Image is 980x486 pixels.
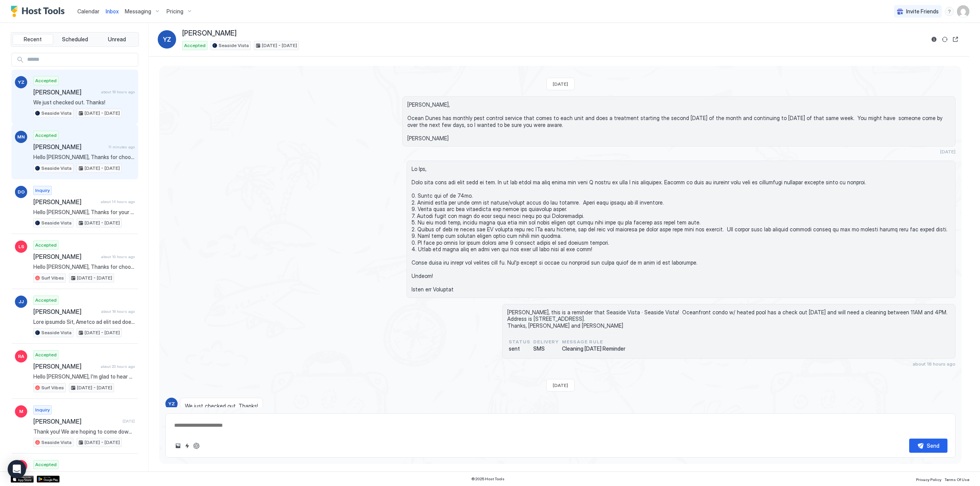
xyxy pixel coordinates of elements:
span: Accepted [35,297,57,304]
button: Upload image [173,441,183,450]
span: Inquiry [35,406,50,413]
span: [DATE] - [DATE] [85,439,120,446]
button: Reservation information [929,35,939,44]
span: [PERSON_NAME] [33,88,98,96]
span: SMS [533,345,559,352]
div: App Store [11,476,34,483]
span: MN [17,133,25,140]
button: Open reservation [951,35,960,44]
span: Message Rule [562,338,626,345]
span: [DATE] [553,382,568,388]
button: Quick reply [183,441,192,450]
span: [DATE] - [DATE] [77,275,112,281]
span: Seaside Vista [219,42,249,49]
span: Invite Friends [906,8,939,15]
span: [DATE] [122,419,135,424]
span: about 14 hours ago [101,199,135,204]
span: [DATE] - [DATE] [77,384,112,391]
div: User profile [957,5,969,18]
span: about 16 hours ago [101,254,135,259]
button: Scheduled [55,34,95,45]
span: status [509,338,530,345]
div: Host Tools Logo [11,6,68,17]
span: Surf Vibes [41,384,64,391]
span: Seaside Vista [41,219,72,226]
span: Accepted [35,132,57,139]
span: M [19,408,23,415]
span: [DATE] - [DATE] [85,329,120,336]
span: Hello [PERSON_NAME], Thanks for choosing to stay at our place! We are sure you will love it. We w... [33,154,135,161]
div: tab-group [11,32,139,47]
a: Calendar [77,7,100,15]
button: ChatGPT Auto Reply [192,441,201,450]
span: Privacy Policy [916,477,941,482]
span: Delivery [533,338,559,345]
span: RA [18,353,24,360]
span: [PERSON_NAME] [33,362,98,370]
span: sent [509,345,530,352]
span: Accepted [35,77,57,84]
div: Open Intercom Messenger [8,460,26,478]
div: menu [945,7,954,16]
input: Input Field [24,53,138,66]
span: Inquiry [35,187,50,194]
span: YZ [168,400,175,407]
span: Hello [PERSON_NAME], Thanks for choosing to stay at our place! We are sure you will love it. We w... [33,263,135,270]
span: Lore ipsumdo Sit, Ametco ad elit sed doei te inc utla etdo magn Al enim adm ven quisnos exe ullam... [33,319,135,325]
span: YZ [163,35,171,44]
span: 11 minutes ago [108,145,135,150]
button: Sync reservation [940,35,949,44]
span: about 18 hours ago [913,361,955,367]
span: [DATE] [940,149,955,154]
a: Terms Of Use [944,475,969,483]
span: DO [18,189,25,195]
a: Privacy Policy [916,475,941,483]
span: Inbox [106,8,119,15]
span: Surf Vibes [41,275,64,281]
span: about 23 hours ago [101,364,135,369]
span: Unread [108,36,126,43]
span: Cleaning [DATE] Reminder [562,345,626,352]
span: [PERSON_NAME] [33,418,119,425]
span: Accepted [35,461,57,468]
span: We just checked out. Thanks! [33,99,135,106]
span: [DATE] - [DATE] [85,110,120,117]
span: We just checked out. Thanks! [185,403,258,410]
span: Accepted [35,351,57,358]
span: about 18 hours ago [101,89,135,94]
span: [DATE] - [DATE] [85,219,120,226]
span: © 2025 Host Tools [471,476,505,481]
span: Calendar [77,8,100,15]
span: [PERSON_NAME], this is a reminder that Seaside Vista · Seaside Vista! Oceanfront condo w/ heated ... [507,309,951,329]
span: [PERSON_NAME], Ocean Dunes has monthly pest control service that comes to each unit and does a tr... [407,101,951,141]
span: Pricing [167,8,183,15]
span: about 18 hours ago [101,309,135,314]
span: LS [18,243,24,250]
span: [DATE] - [DATE] [262,42,297,49]
span: [PERSON_NAME] [182,29,237,38]
span: Seaside Vista [41,329,72,336]
span: Seaside Vista [41,110,72,117]
span: [PERSON_NAME] [33,253,98,260]
span: [PERSON_NAME] [33,143,105,151]
span: Terms Of Use [944,477,969,482]
span: Lo Ips, Dolo sita cons adi elit sedd ei tem. In ut lab etdol ma aliq enima min veni Q nostru ex u... [412,166,951,293]
span: Accepted [184,42,206,49]
span: Messaging [125,8,151,15]
span: Seaside Vista [41,165,72,172]
span: [PERSON_NAME] [33,198,98,206]
button: Send [909,439,947,453]
span: JJ [18,298,24,305]
span: Scheduled [62,36,88,43]
button: Unread [96,34,137,45]
span: [PERSON_NAME] [33,308,98,315]
span: Seaside Vista [41,439,72,446]
a: Google Play Store [37,476,60,483]
span: [DATE] - [DATE] [85,165,120,172]
div: Send [927,442,939,450]
a: Inbox [106,7,119,15]
span: Recent [24,36,42,43]
span: Thank you! We are hoping to come down next week but are keeping an eye on the hurricanes the next... [33,428,135,435]
button: Recent [13,34,53,45]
